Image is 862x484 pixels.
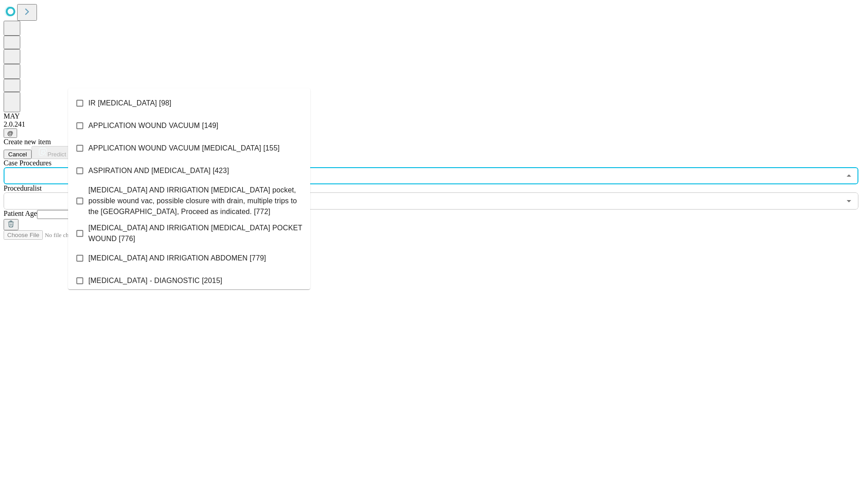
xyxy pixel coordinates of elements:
[7,130,14,137] span: @
[4,128,17,138] button: @
[4,138,51,146] span: Create new item
[843,169,855,182] button: Close
[88,143,280,154] span: APPLICATION WOUND VACUUM [MEDICAL_DATA] [155]
[88,165,229,176] span: ASPIRATION AND [MEDICAL_DATA] [423]
[88,223,303,244] span: [MEDICAL_DATA] AND IRRIGATION [MEDICAL_DATA] POCKET WOUND [776]
[47,151,66,158] span: Predict
[4,150,32,159] button: Cancel
[88,98,171,109] span: IR [MEDICAL_DATA] [98]
[4,210,37,217] span: Patient Age
[4,112,858,120] div: MAY
[88,253,266,264] span: [MEDICAL_DATA] AND IRRIGATION ABDOMEN [779]
[8,151,27,158] span: Cancel
[88,185,303,217] span: [MEDICAL_DATA] AND IRRIGATION [MEDICAL_DATA] pocket, possible wound vac, possible closure with dr...
[88,120,218,131] span: APPLICATION WOUND VACUUM [149]
[843,195,855,207] button: Open
[4,159,51,167] span: Scheduled Procedure
[4,120,858,128] div: 2.0.241
[88,275,222,286] span: [MEDICAL_DATA] - DIAGNOSTIC [2015]
[32,146,73,159] button: Predict
[4,184,41,192] span: Proceduralist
